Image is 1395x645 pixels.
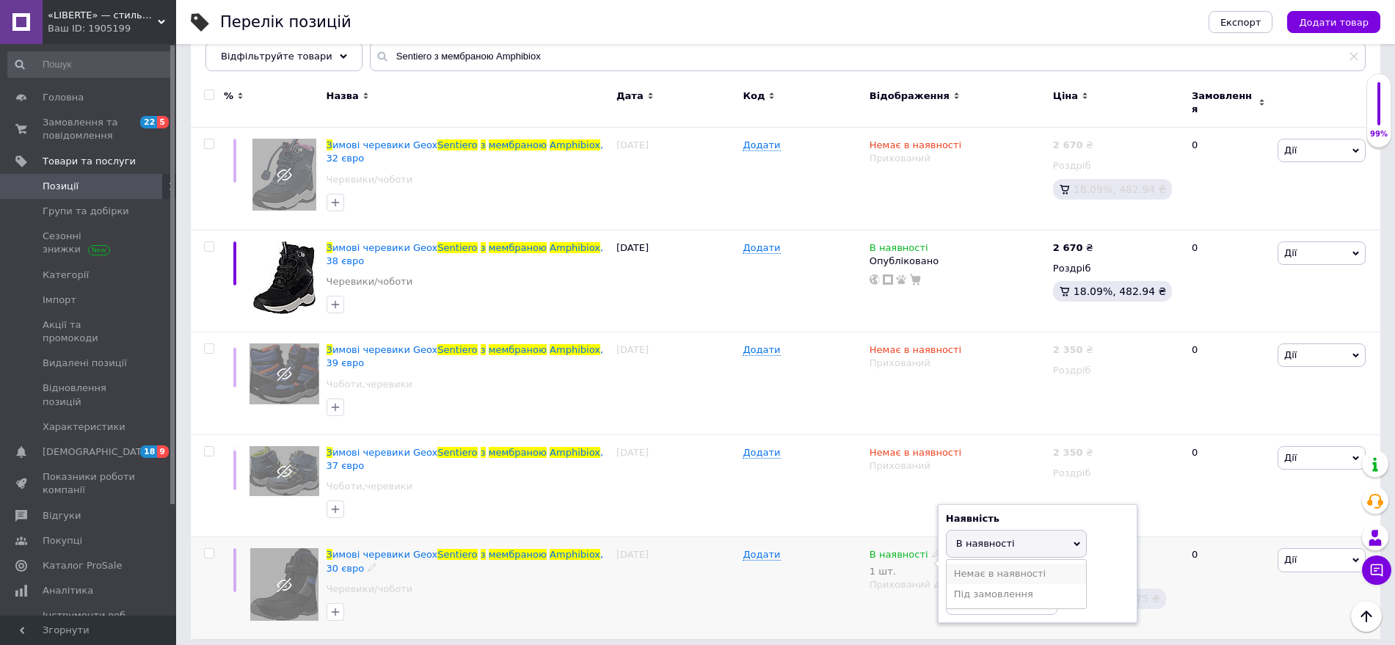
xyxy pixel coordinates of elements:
span: [DEMOGRAPHIC_DATA] [43,445,151,459]
span: 18.09%, 482.94 ₴ [1074,285,1167,297]
a: Зимові черевики GeoxSentieroзмембраноюAmphibiox, 39 євро [327,344,603,368]
span: В наявності [870,242,928,258]
span: Замовлення та повідомлення [43,116,136,142]
span: з [481,242,486,253]
span: Sentiero [437,242,477,253]
span: Відображення [870,90,950,103]
span: З [327,139,332,150]
div: [DATE] [613,332,739,435]
img: Зимние ботинки Geox Sentiero с мембраной Amphibiox, 30 евро [250,548,318,621]
div: Опубліковано [870,255,1046,268]
span: Sentiero [437,549,477,560]
span: Додати [743,139,780,151]
div: ₴ [1053,343,1093,357]
b: 2 670 [1053,242,1083,253]
span: имові черевики Geox [332,139,437,150]
span: имові черевики Geox [332,242,437,253]
div: [DATE] [613,230,739,332]
span: Додати [743,242,780,254]
span: Замовлення [1192,90,1255,116]
span: имові черевики Geox [332,447,437,458]
span: Amphibiox [550,139,600,150]
span: Немає в наявності [870,139,961,155]
span: Amphibiox [550,242,600,253]
span: Amphibiox [550,344,600,355]
li: Під замовлення [947,584,1086,605]
img: Зимові черевики Geox Sentiero з мембраною Amphibiox, 38 євро [253,241,316,314]
a: Черевики/чоботи [327,583,413,596]
span: Відфільтруйте товари [221,51,332,62]
span: Групи та добірки [43,205,129,218]
div: [DATE] [613,128,739,230]
div: Наявність [946,512,1129,525]
div: Роздріб [1053,159,1179,172]
div: 0 [1183,332,1274,435]
span: З [327,344,332,355]
div: Перелік позицій [220,15,352,30]
input: Пошук [7,51,173,78]
span: з [481,447,486,458]
span: 22.5%, 573.75 ₴ [1074,593,1160,605]
div: [DATE] [613,434,739,537]
img: Зимові черевики Geox Sentiero з мембраною Amphibiox, 37 євро [250,446,319,496]
span: Дії [1284,554,1297,565]
span: з [481,344,486,355]
div: [DATE] [613,537,739,639]
span: Sentiero [437,139,477,150]
span: Додати товар [1299,17,1369,28]
span: Головна [43,91,84,104]
b: 2 350 [1053,344,1083,355]
span: Позиції [43,180,79,193]
a: Черевики/чоботи [327,173,413,186]
span: Категорії [43,269,89,282]
span: , 30 євро [327,549,603,573]
a: Зимові черевики GeoxSentieroзмембраноюAmphibiox, 30 євро [327,549,603,573]
span: Немає в наявності [870,447,961,462]
span: З [327,447,332,458]
span: Каталог ProSale [43,559,122,572]
span: % [224,90,233,103]
span: Sentiero [437,344,477,355]
span: Видалені позиції [43,357,127,370]
span: Sentiero [437,447,477,458]
div: Прихований [870,152,1046,165]
div: 99% [1367,129,1391,139]
span: 18.09%, 482.94 ₴ [1074,183,1167,195]
a: Черевики/чоботи [327,275,413,288]
div: 1 шт. [870,566,941,577]
span: , 38 євро [327,242,603,266]
span: Назва [327,90,359,103]
button: Додати товар [1287,11,1380,33]
span: Додати [743,344,780,356]
img: Зимові черевики Geox Sentiero з мембраною Amphibiox, 39 євро [250,343,319,404]
a: Зимові черевики GeoxSentieroзмембраноюAmphibiox, 37 євро [327,447,603,471]
span: Додати [743,549,780,561]
button: Експорт [1209,11,1273,33]
span: Немає в наявності [870,344,961,360]
span: з [481,139,486,150]
span: Код [743,90,765,103]
li: Немає в наявності [947,564,1086,584]
a: Чоботи,черевики [327,378,412,391]
span: Акції та промокоди [43,318,136,345]
span: мембраною [489,242,547,253]
span: мембраною [489,447,547,458]
span: Amphibiox [550,549,600,560]
div: ₴ [1053,139,1093,152]
span: Ціна [1053,90,1078,103]
span: В наявності [870,549,928,564]
div: Роздріб [1053,262,1179,275]
span: 9 [157,445,169,458]
div: 0 [1183,128,1274,230]
span: 5 [157,116,169,128]
div: 0 [1183,230,1274,332]
span: Дії [1284,452,1297,463]
span: Amphibiox [550,447,600,458]
div: Ваш ID: 1905199 [48,22,176,35]
div: Прихований [870,578,1046,591]
input: Пошук по назві позиції, артикулу і пошуковим запитам [370,42,1366,71]
div: Роздріб [1053,467,1179,480]
img: Зимові черевики Geox Sentiero з мембраною Amphibiox, 32 євро [252,139,316,211]
span: З [327,242,332,253]
div: Прихований [870,357,1046,370]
